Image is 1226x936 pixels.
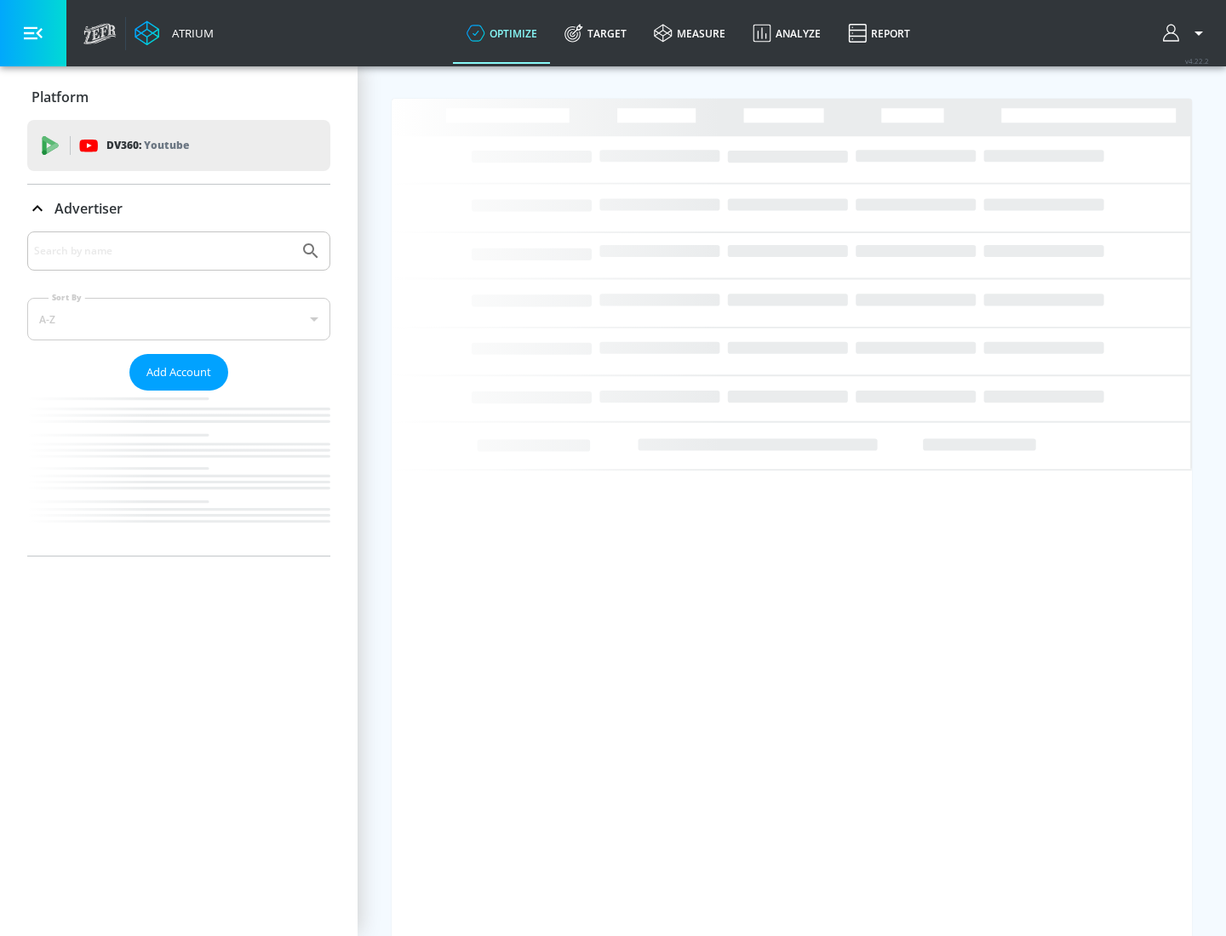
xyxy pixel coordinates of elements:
[27,185,330,232] div: Advertiser
[739,3,834,64] a: Analyze
[106,136,189,155] p: DV360:
[640,3,739,64] a: measure
[49,292,85,303] label: Sort By
[834,3,924,64] a: Report
[27,231,330,556] div: Advertiser
[453,3,551,64] a: optimize
[144,136,189,154] p: Youtube
[135,20,214,46] a: Atrium
[551,3,640,64] a: Target
[27,120,330,171] div: DV360: Youtube
[54,199,123,218] p: Advertiser
[165,26,214,41] div: Atrium
[27,391,330,556] nav: list of Advertiser
[34,240,292,262] input: Search by name
[1185,56,1209,66] span: v 4.22.2
[146,362,211,382] span: Add Account
[27,73,330,121] div: Platform
[27,298,330,340] div: A-Z
[129,354,228,391] button: Add Account
[32,88,89,106] p: Platform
